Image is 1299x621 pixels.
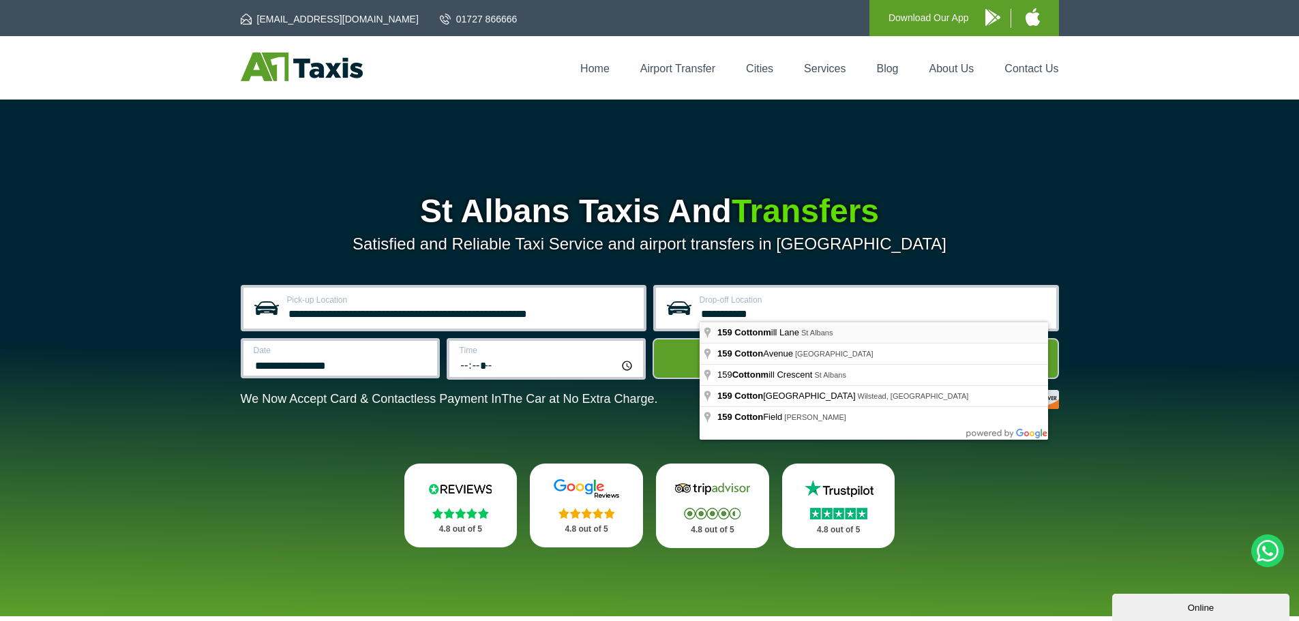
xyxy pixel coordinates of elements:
[717,327,732,337] span: 159
[1026,8,1040,26] img: A1 Taxis iPhone App
[419,479,501,499] img: Reviews.io
[684,508,741,519] img: Stars
[876,63,898,74] a: Blog
[889,10,969,27] p: Download Our App
[241,52,363,81] img: A1 Taxis St Albans LTD
[530,464,643,547] a: Google Stars 4.8 out of 5
[804,63,846,74] a: Services
[580,63,610,74] a: Home
[640,63,715,74] a: Airport Transfer
[653,338,1059,379] button: Get Quote
[254,346,429,354] label: Date
[746,63,773,74] a: Cities
[801,329,833,337] span: St Albans
[404,464,518,547] a: Reviews.io Stars 4.8 out of 5
[287,296,636,304] label: Pick-up Location
[717,348,732,359] span: 159
[734,391,763,401] span: Cotton
[241,195,1059,228] h1: St Albans Taxis And
[795,350,874,358] span: [GEOGRAPHIC_DATA]
[717,412,784,422] span: Field
[717,391,858,401] span: [GEOGRAPHIC_DATA]
[717,327,801,337] span: ill Lane
[432,508,489,519] img: Stars
[797,521,880,539] p: 4.8 out of 5
[734,327,771,337] span: Cottonm
[732,369,768,380] span: Cottonm
[545,521,628,538] p: 4.8 out of 5
[558,508,615,519] img: Stars
[419,521,503,538] p: 4.8 out of 5
[1112,591,1292,621] iframe: chat widget
[671,521,754,539] p: 4.8 out of 5
[241,234,1059,254] p: Satisfied and Reliable Taxi Service and airport transfers in [GEOGRAPHIC_DATA]
[501,392,657,406] span: The Car at No Extra Charge.
[656,464,769,548] a: Tripadvisor Stars 4.8 out of 5
[546,479,627,499] img: Google
[814,371,846,379] span: St Albans
[732,193,879,229] span: Transfers
[717,412,763,422] span: 159 Cotton
[782,464,895,548] a: Trustpilot Stars 4.8 out of 5
[1004,63,1058,74] a: Contact Us
[798,479,880,499] img: Trustpilot
[460,346,635,354] label: Time
[717,348,795,359] span: Avenue
[784,413,846,421] span: [PERSON_NAME]
[929,63,974,74] a: About Us
[734,348,763,359] span: Cotton
[440,12,518,26] a: 01727 866666
[717,369,814,380] span: 159 ill Crescent
[241,12,419,26] a: [EMAIL_ADDRESS][DOMAIN_NAME]
[241,392,658,406] p: We Now Accept Card & Contactless Payment In
[858,392,969,400] span: Wilstead, [GEOGRAPHIC_DATA]
[810,508,867,519] img: Stars
[717,391,732,401] span: 159
[700,296,1048,304] label: Drop-off Location
[985,9,1000,26] img: A1 Taxis Android App
[672,479,753,499] img: Tripadvisor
